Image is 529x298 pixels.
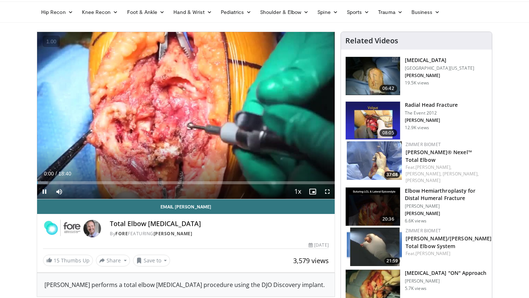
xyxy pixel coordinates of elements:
[96,255,130,266] button: Share
[379,215,397,223] span: 20:36
[154,230,192,237] a: [PERSON_NAME]
[405,269,487,277] h3: [MEDICAL_DATA] "ON" Approach
[415,250,450,257] a: [PERSON_NAME]
[415,164,451,170] a: [PERSON_NAME],
[342,5,374,19] a: Sports
[406,149,472,163] a: [PERSON_NAME]® Nexel™ Total Elbow
[405,57,474,64] h3: [MEDICAL_DATA]
[346,188,400,226] img: 0093eea9-15b4-4f40-b69c-133d19b026a0.150x105_q85_crop-smart_upscale.jpg
[305,184,320,199] button: Enable picture-in-picture mode
[405,73,474,79] p: [PERSON_NAME]
[291,184,305,199] button: Playback Rate
[345,101,487,140] a: 08:05 Radial Head Fracture The Event 2012 [PERSON_NAME] 12.9K views
[405,110,458,116] p: The Event 2012
[110,220,329,228] h4: Total Elbow [MEDICAL_DATA]
[346,102,400,140] img: heCDP4pTuni5z6vX4xMDoxOmtxOwKG7D_1.150x105_q85_crop-smart_upscale.jpg
[405,286,427,291] p: 5.7K views
[345,36,398,45] h4: Related Videos
[58,171,71,177] span: 18:40
[44,280,327,289] div: [PERSON_NAME] performs a total elbow [MEDICAL_DATA] procedure using the DJO Discovery implant.
[405,203,487,209] p: [PERSON_NAME]
[37,32,335,199] video-js: Video Player
[405,278,487,284] p: [PERSON_NAME]
[78,5,123,19] a: Knee Recon
[405,218,427,224] p: 6.6K views
[313,5,342,19] a: Spine
[406,177,440,183] a: [PERSON_NAME]
[293,256,329,265] span: 3,579 views
[110,230,329,237] div: By FEATURING
[384,171,400,178] span: 37:08
[123,5,169,19] a: Foot & Ankle
[44,171,54,177] span: 0:00
[347,228,402,266] a: 21:59
[405,65,474,71] p: [GEOGRAPHIC_DATA][US_STATE]
[443,171,479,177] a: [PERSON_NAME],
[345,187,487,226] a: 20:36 Elbow Hemiarthroplasty for Distal Humeral Fracture [PERSON_NAME] [PERSON_NAME] 6.6K views
[405,117,458,123] p: [PERSON_NAME]
[406,250,492,257] div: Feat.
[406,235,492,250] a: [PERSON_NAME]/[PERSON_NAME] Total Elbow System
[169,5,216,19] a: Hand & Wrist
[54,257,60,264] span: 15
[374,5,407,19] a: Trauma
[347,228,402,266] img: AlCdVYZxUWkgWPEX4xMDoxOjBrO-I4W8.150x105_q85_crop-smart_upscale.jpg
[43,255,93,266] a: 15 Thumbs Up
[379,129,397,137] span: 08:05
[115,230,128,237] a: FORE
[405,211,487,217] p: [PERSON_NAME]
[309,242,328,248] div: [DATE]
[407,5,445,19] a: Business
[384,258,400,264] span: 21:59
[320,184,335,199] button: Fullscreen
[55,171,57,177] span: /
[347,141,402,180] img: HwePeXkL0Gi3uPfH4xMDoxOjA4MTsiGN.150x105_q85_crop-smart_upscale.jpg
[52,184,66,199] button: Mute
[345,57,487,95] a: 06:42 [MEDICAL_DATA] [GEOGRAPHIC_DATA][US_STATE] [PERSON_NAME] 19.5K views
[406,141,441,148] a: Zimmer Biomet
[37,181,335,184] div: Progress Bar
[37,184,52,199] button: Pause
[405,80,429,86] p: 19.5K views
[405,125,429,131] p: 12.9K views
[83,220,101,237] img: Avatar
[133,255,170,266] button: Save to
[406,228,441,234] a: Zimmer Biomet
[43,220,80,237] img: FORE
[347,141,402,180] a: 37:08
[405,101,458,109] h3: Radial Head Fracture
[405,187,487,202] h3: Elbow Hemiarthroplasty for Distal Humeral Fracture
[216,5,256,19] a: Pediatrics
[406,171,442,177] a: [PERSON_NAME],
[379,85,397,92] span: 06:42
[406,164,486,184] div: Feat.
[37,5,78,19] a: Hip Recon
[256,5,313,19] a: Shoulder & Elbow
[346,57,400,95] img: 38827_0000_3.png.150x105_q85_crop-smart_upscale.jpg
[37,199,335,214] a: Email [PERSON_NAME]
